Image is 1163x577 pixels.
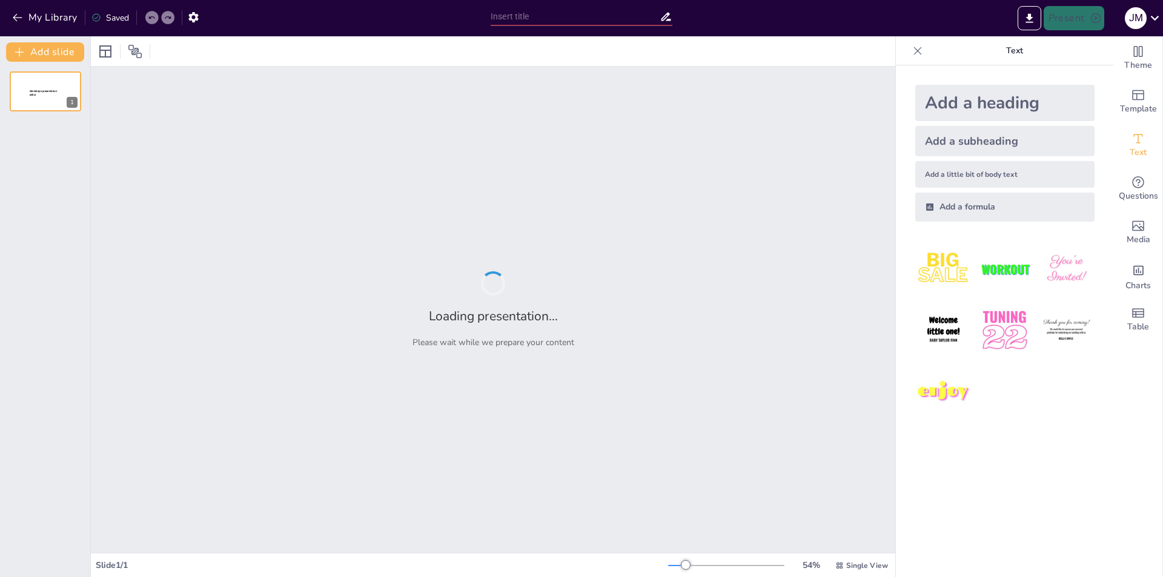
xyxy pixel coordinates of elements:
[1114,124,1162,167] div: Add text boxes
[1124,59,1152,72] span: Theme
[1125,7,1147,29] div: J M
[1114,36,1162,80] div: Change the overall theme
[96,42,115,61] div: Layout
[915,85,1095,121] div: Add a heading
[1038,241,1095,297] img: 3.jpeg
[915,364,972,420] img: 7.jpeg
[1114,298,1162,341] div: Add a table
[9,8,82,27] button: My Library
[915,126,1095,156] div: Add a subheading
[1127,320,1149,334] span: Table
[927,36,1102,65] p: Text
[1114,254,1162,298] div: Add charts and graphs
[67,97,78,108] div: 1
[10,71,81,111] div: 1
[6,42,84,62] button: Add slide
[1044,6,1104,30] button: Present
[1125,279,1151,292] span: Charts
[1114,80,1162,124] div: Add ready made slides
[915,302,972,358] img: 4.jpeg
[797,559,826,571] div: 54 %
[846,561,888,570] span: Single View
[1114,167,1162,211] div: Get real-time input from your audience
[1120,102,1157,116] span: Template
[491,8,660,25] input: Insert title
[91,12,129,24] div: Saved
[1119,190,1158,203] span: Questions
[1130,146,1147,159] span: Text
[128,44,142,59] span: Position
[96,559,668,571] div: Slide 1 / 1
[30,90,57,96] span: Sendsteps presentation editor
[429,308,558,325] h2: Loading presentation...
[1038,302,1095,358] img: 6.jpeg
[915,161,1095,188] div: Add a little bit of body text
[976,241,1033,297] img: 2.jpeg
[1127,233,1150,246] span: Media
[976,302,1033,358] img: 5.jpeg
[1018,6,1041,30] button: Export to PowerPoint
[915,193,1095,222] div: Add a formula
[413,337,574,348] p: Please wait while we prepare your content
[1125,6,1147,30] button: J M
[1114,211,1162,254] div: Add images, graphics, shapes or video
[915,241,972,297] img: 1.jpeg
